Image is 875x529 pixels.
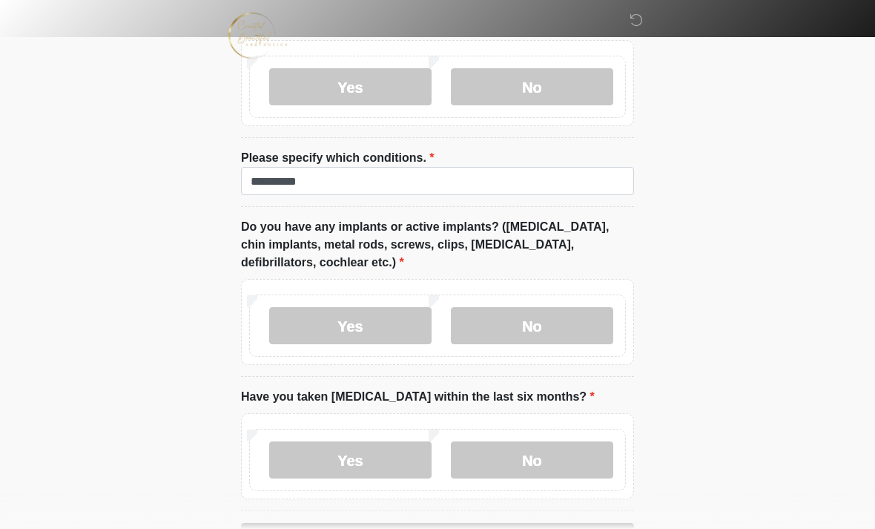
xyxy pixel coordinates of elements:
[451,307,613,344] label: No
[451,68,613,105] label: No
[269,307,432,344] label: Yes
[241,388,595,406] label: Have you taken [MEDICAL_DATA] within the last six months?
[269,441,432,479] label: Yes
[241,149,435,167] label: Please specify which conditions.
[226,11,288,59] img: Created Beautiful Aesthetics Logo
[451,441,613,479] label: No
[241,218,634,272] label: Do you have any implants or active implants? ([MEDICAL_DATA], chin implants, metal rods, screws, ...
[269,68,432,105] label: Yes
